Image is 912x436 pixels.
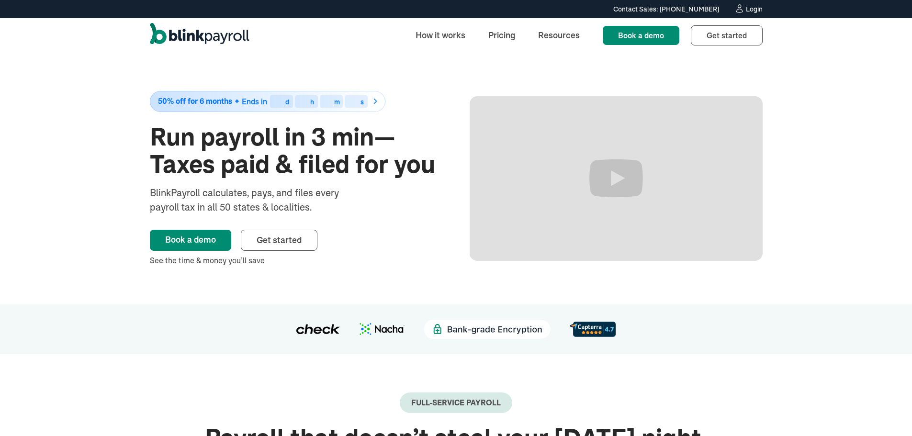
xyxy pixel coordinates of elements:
span: Get started [257,235,302,246]
div: Full-Service payroll [411,398,501,407]
div: s [360,99,364,105]
div: See the time & money you’ll save [150,255,443,266]
div: Login [746,6,763,12]
a: Get started [691,25,763,45]
a: Resources [530,25,587,45]
a: Book a demo [150,230,231,251]
div: Contact Sales: [PHONE_NUMBER] [613,4,719,14]
a: 50% off for 6 monthsEnds indhms [150,91,443,112]
a: How it works [408,25,473,45]
a: home [150,23,249,48]
img: d56c0860-961d-46a8-819e-eda1494028f8.svg [570,322,616,336]
span: Ends in [242,97,267,106]
div: m [334,99,340,105]
span: Get started [707,31,747,40]
div: d [285,99,289,105]
span: 50% off for 6 months [158,97,232,105]
a: Get started [241,230,317,251]
a: Book a demo [603,26,679,45]
h1: Run payroll in 3 min—Taxes paid & filed for you [150,123,443,178]
iframe: Run Payroll in 3 min with BlinkPayroll [470,96,763,261]
span: Book a demo [618,31,664,40]
a: Pricing [481,25,523,45]
div: h [310,99,314,105]
div: BlinkPayroll calculates, pays, and files every payroll tax in all 50 states & localities. [150,186,364,214]
a: Login [734,4,763,14]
